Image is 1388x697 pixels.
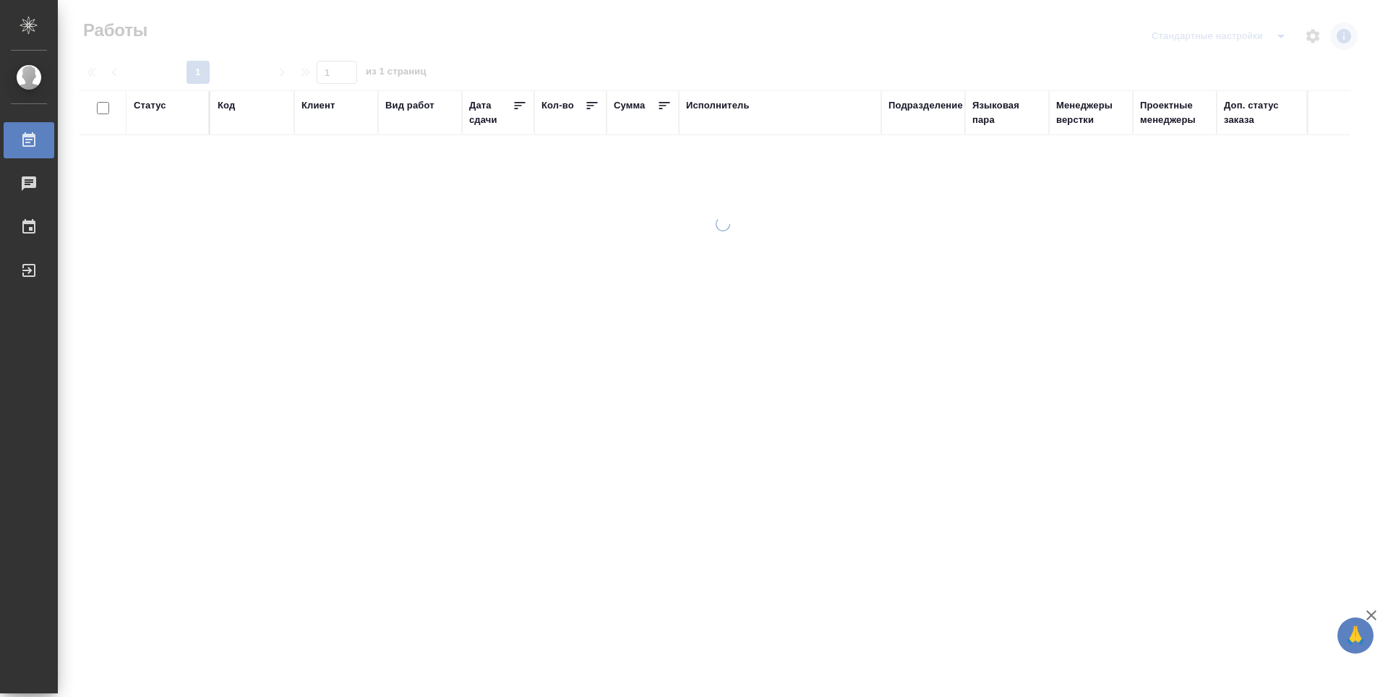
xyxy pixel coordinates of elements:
div: Вид работ [385,98,434,113]
div: Доп. статус заказа [1224,98,1300,127]
div: Проектные менеджеры [1140,98,1209,127]
span: 🙏 [1343,620,1368,651]
div: Дата сдачи [469,98,513,127]
div: Сумма [614,98,645,113]
div: Код [218,98,235,113]
div: Клиент [301,98,335,113]
div: Исполнитель [686,98,750,113]
div: Кол-во [541,98,574,113]
div: Подразделение [888,98,963,113]
div: Статус [134,98,166,113]
button: 🙏 [1337,617,1374,654]
div: Языковая пара [972,98,1042,127]
div: Менеджеры верстки [1056,98,1126,127]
